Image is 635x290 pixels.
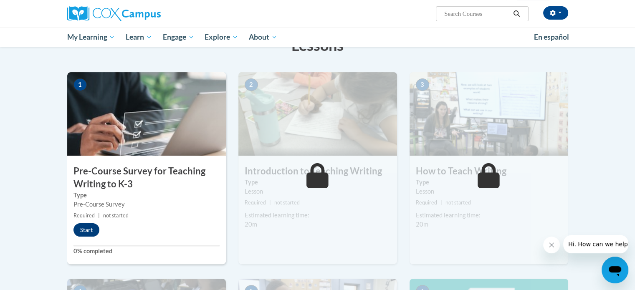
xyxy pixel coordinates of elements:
iframe: Message from company [563,235,628,253]
div: Lesson [416,187,562,196]
span: En español [534,33,569,41]
span: Required [416,199,437,206]
input: Search Courses [443,9,510,19]
label: Type [73,191,220,200]
a: About [243,28,283,47]
iframe: Button to launch messaging window [602,257,628,283]
a: En español [529,28,574,46]
div: Lesson [245,187,391,196]
span: Engage [163,32,194,42]
button: Search [510,9,523,19]
span: 2 [245,78,258,91]
span: | [98,212,100,219]
span: not started [103,212,129,219]
div: Main menu [55,28,581,47]
span: Learn [126,32,152,42]
a: Engage [157,28,200,47]
span: | [269,199,271,206]
span: | [440,199,442,206]
button: Account Settings [543,6,568,20]
span: 1 [73,78,87,91]
a: My Learning [62,28,121,47]
span: Explore [205,32,238,42]
a: Cox Campus [67,6,226,21]
span: Required [73,212,95,219]
span: Required [245,199,266,206]
img: Course Image [410,72,568,156]
label: 0% completed [73,247,220,256]
h3: Pre-Course Survey for Teaching Writing to K-3 [67,165,226,191]
span: 20m [245,221,257,228]
img: Course Image [238,72,397,156]
span: not started [274,199,300,206]
div: Estimated learning time: [416,211,562,220]
button: Start [73,223,99,237]
h3: How to Teach Writing [410,165,568,178]
span: About [249,32,277,42]
a: Explore [199,28,243,47]
span: Hi. How can we help? [5,6,68,13]
img: Course Image [67,72,226,156]
iframe: Close message [543,237,560,253]
span: not started [445,199,471,206]
div: Pre-Course Survey [73,200,220,209]
label: Type [416,178,562,187]
span: My Learning [67,32,115,42]
span: 20m [416,221,428,228]
span: 3 [416,78,429,91]
label: Type [245,178,391,187]
h3: Introduction to Teaching Writing [238,165,397,178]
div: Estimated learning time: [245,211,391,220]
a: Learn [120,28,157,47]
img: Cox Campus [67,6,161,21]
